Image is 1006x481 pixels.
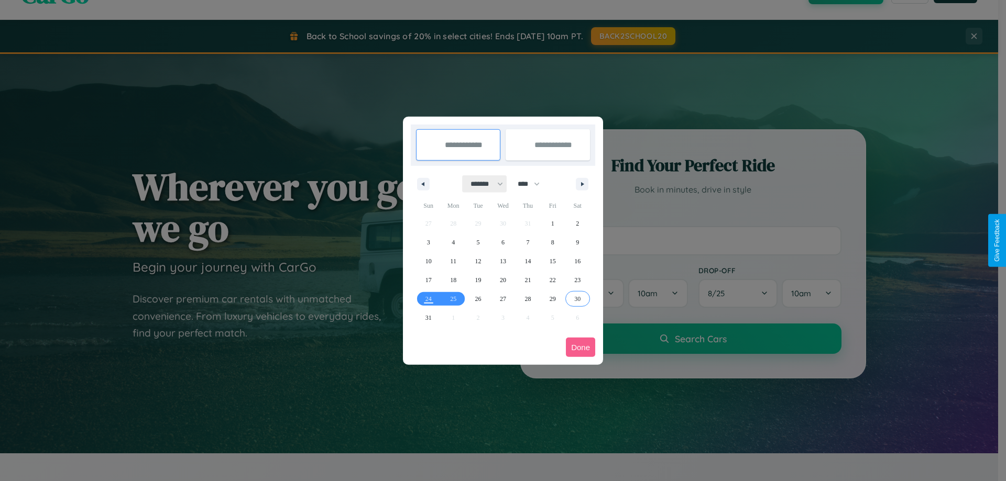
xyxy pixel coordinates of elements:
button: 13 [490,252,515,271]
button: 6 [490,233,515,252]
button: 31 [416,308,441,327]
button: 21 [516,271,540,289]
button: 25 [441,289,465,308]
span: 25 [450,289,456,308]
button: 2 [565,214,590,233]
span: 4 [452,233,455,252]
button: 14 [516,252,540,271]
button: 30 [565,289,590,308]
span: 30 [574,289,581,308]
button: 11 [441,252,465,271]
span: Fri [540,197,565,214]
span: 28 [524,289,531,308]
button: 24 [416,289,441,308]
button: 1 [540,214,565,233]
button: 20 [490,271,515,289]
div: Give Feedback [993,219,1001,262]
span: 7 [526,233,529,252]
button: 23 [565,271,590,289]
button: 27 [490,289,515,308]
span: 9 [576,233,579,252]
button: 5 [466,233,490,252]
span: 16 [574,252,581,271]
span: 20 [500,271,506,289]
span: 13 [500,252,506,271]
button: 7 [516,233,540,252]
span: 10 [425,252,432,271]
span: 19 [475,271,482,289]
span: 15 [550,252,556,271]
span: 3 [427,233,430,252]
span: 6 [501,233,505,252]
span: 18 [450,271,456,289]
span: 17 [425,271,432,289]
button: 28 [516,289,540,308]
button: 15 [540,252,565,271]
button: 16 [565,252,590,271]
span: Thu [516,197,540,214]
button: 19 [466,271,490,289]
span: 29 [550,289,556,308]
span: 26 [475,289,482,308]
button: 12 [466,252,490,271]
span: 2 [576,214,579,233]
span: 5 [477,233,480,252]
span: 11 [450,252,456,271]
span: 22 [550,271,556,289]
span: 27 [500,289,506,308]
button: 10 [416,252,441,271]
span: 23 [574,271,581,289]
span: Mon [441,197,465,214]
button: 18 [441,271,465,289]
span: 14 [524,252,531,271]
button: Done [566,338,595,357]
span: 12 [475,252,482,271]
span: Sat [565,197,590,214]
span: 21 [524,271,531,289]
span: Sun [416,197,441,214]
span: Wed [490,197,515,214]
button: 22 [540,271,565,289]
button: 17 [416,271,441,289]
span: 1 [551,214,554,233]
button: 29 [540,289,565,308]
button: 3 [416,233,441,252]
span: 8 [551,233,554,252]
span: 24 [425,289,432,308]
span: Tue [466,197,490,214]
button: 4 [441,233,465,252]
button: 9 [565,233,590,252]
span: 31 [425,308,432,327]
button: 26 [466,289,490,308]
button: 8 [540,233,565,252]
